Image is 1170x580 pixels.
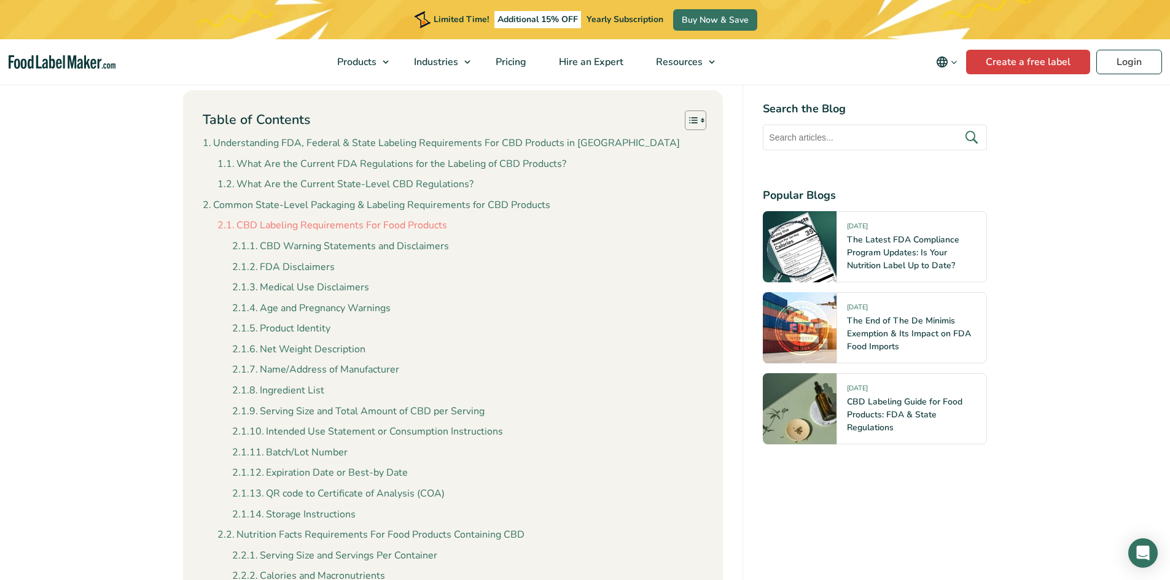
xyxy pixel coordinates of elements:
[232,424,503,440] a: Intended Use Statement or Consumption Instructions
[232,260,335,276] a: FDA Disclaimers
[847,234,959,271] a: The Latest FDA Compliance Program Updates: Is Your Nutrition Label Up to Date?
[232,362,399,378] a: Name/Address of Manufacturer
[232,465,408,481] a: Expiration Date or Best-by Date
[480,39,540,85] a: Pricing
[232,486,445,502] a: QR code to Certificate of Analysis (COA)
[847,384,868,398] span: [DATE]
[847,396,962,433] a: CBD Labeling Guide for Food Products: FDA & State Regulations
[410,55,459,69] span: Industries
[217,177,474,193] a: What Are the Current State-Level CBD Regulations?
[217,218,447,234] a: CBD Labeling Requirements For Food Products
[203,136,680,152] a: Understanding FDA, Federal & State Labeling Requirements For CBD Products in [GEOGRAPHIC_DATA]
[232,342,365,358] a: Net Weight Description
[676,110,703,131] a: Toggle Table of Content
[232,301,391,317] a: Age and Pregnancy Warnings
[640,39,721,85] a: Resources
[232,404,485,420] a: Serving Size and Total Amount of CBD per Serving
[333,55,378,69] span: Products
[847,222,868,236] span: [DATE]
[652,55,704,69] span: Resources
[398,39,477,85] a: Industries
[232,280,369,296] a: Medical Use Disclaimers
[217,157,566,172] a: What Are the Current FDA Regulations for the Labeling of CBD Products?
[217,527,525,543] a: Nutrition Facts Requirements For Food Products Containing CBD
[543,39,637,85] a: Hire an Expert
[847,315,971,352] a: The End of The De Minimis Exemption & Its Impact on FDA Food Imports
[203,110,310,130] p: Table of Contents
[203,198,550,214] a: Common State-Level Packaging & Labeling Requirements for CBD Products
[847,303,868,317] span: [DATE]
[1128,538,1158,568] div: Open Intercom Messenger
[555,55,625,69] span: Hire an Expert
[9,55,115,69] a: Food Label Maker homepage
[673,9,757,31] a: Buy Now & Save
[494,11,581,28] span: Additional 15% OFF
[232,321,330,337] a: Product Identity
[321,39,395,85] a: Products
[1096,50,1162,74] a: Login
[232,507,356,523] a: Storage Instructions
[763,101,987,117] h4: Search the Blog
[232,445,348,461] a: Batch/Lot Number
[434,14,489,25] span: Limited Time!
[763,125,987,150] input: Search articles...
[232,383,324,399] a: Ingredient List
[232,239,449,255] a: CBD Warning Statements and Disclaimers
[587,14,663,25] span: Yearly Subscription
[927,50,966,74] button: Change language
[763,187,987,204] h4: Popular Blogs
[232,548,437,564] a: Serving Size and Servings Per Container
[966,50,1090,74] a: Create a free label
[492,55,528,69] span: Pricing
